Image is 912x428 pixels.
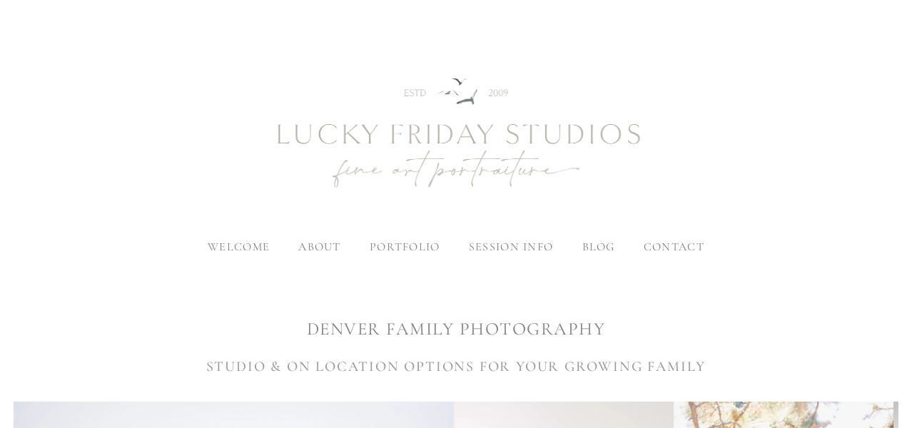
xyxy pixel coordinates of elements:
h3: STUDIO & ON LOCATION OPTIONS FOR YOUR GROWING FAMILY [14,356,898,377]
label: about [298,240,340,254]
a: contact [644,240,704,254]
label: portfolio [370,240,440,254]
a: welcome [208,240,270,254]
h1: DENVER FAMILY PHOTOGRAPHY [14,317,898,342]
img: Newborn Photography Denver | Lucky Friday Studios [199,27,713,241]
a: blog [582,240,615,254]
label: session info [469,240,553,254]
